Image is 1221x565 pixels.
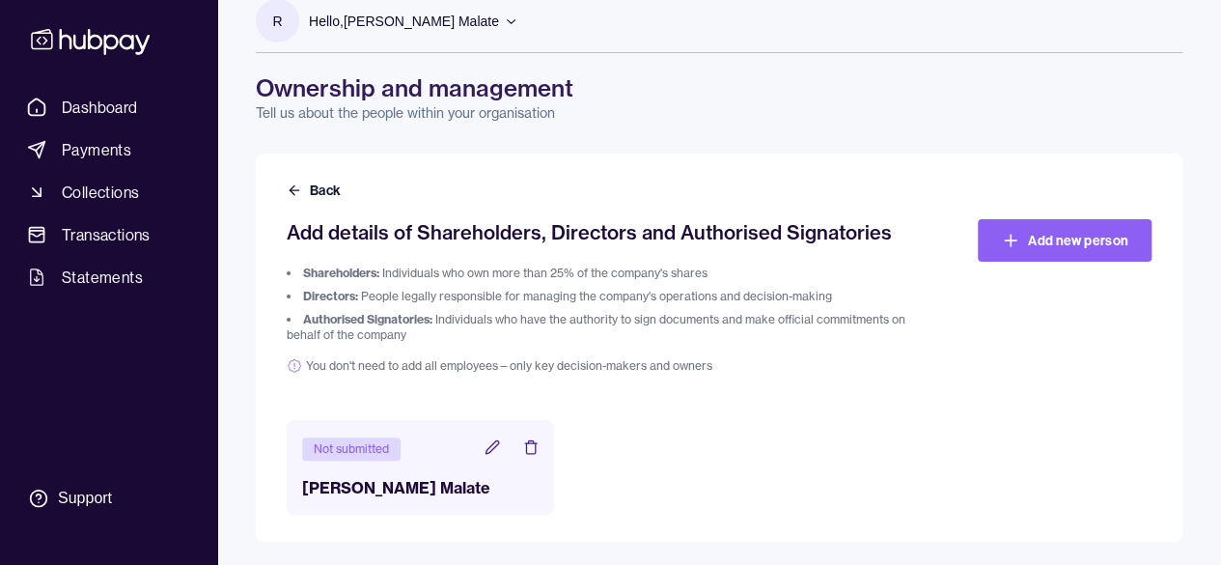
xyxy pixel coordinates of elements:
[287,289,935,304] li: People legally responsible for managing the company's operations and decision-making
[19,260,198,295] a: Statements
[272,11,282,32] p: R
[19,175,198,210] a: Collections
[303,266,379,280] span: Shareholders:
[287,219,935,246] h2: Add details of Shareholders, Directors and Authorised Signatories
[302,476,539,499] h3: [PERSON_NAME] Malate
[287,181,345,200] button: Back
[287,358,935,374] span: You don't need to add all employees—only key decision-makers and owners
[256,72,1182,103] h1: Ownership and management
[303,289,358,303] span: Directors:
[19,217,198,252] a: Transactions
[62,223,151,246] span: Transactions
[62,181,139,204] span: Collections
[58,488,112,509] div: Support
[19,90,198,125] a: Dashboard
[309,11,499,32] p: Hello, [PERSON_NAME] Malate
[62,266,143,289] span: Statements
[302,438,401,461] div: Not submitted
[62,138,131,161] span: Payments
[19,132,198,167] a: Payments
[287,266,935,281] li: Individuals who own more than 25% of the company's shares
[256,103,1182,123] p: Tell us about the people within your organisation
[287,312,935,343] li: Individuals who have the authority to sign documents and make official commitments on behalf of t...
[19,478,198,519] a: Support
[978,219,1152,262] a: Add new person
[303,312,432,326] span: Authorised Signatories:
[62,96,138,119] span: Dashboard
